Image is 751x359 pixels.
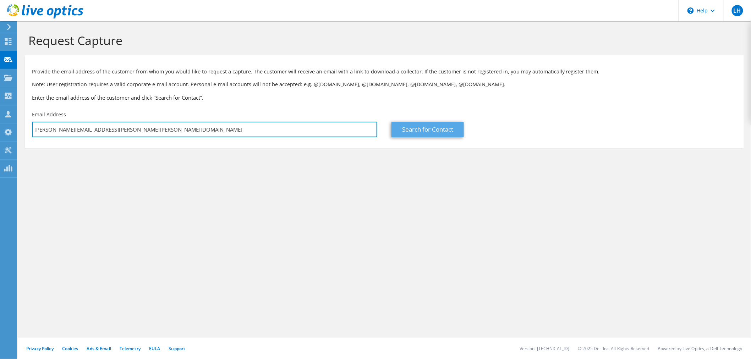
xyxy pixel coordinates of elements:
[87,346,111,352] a: Ads & Email
[32,68,737,76] p: Provide the email address of the customer from whom you would like to request a capture. The cust...
[32,94,737,101] h3: Enter the email address of the customer and click “Search for Contact”.
[658,346,742,352] li: Powered by Live Optics, a Dell Technology
[120,346,141,352] a: Telemetry
[520,346,570,352] li: Version: [TECHNICAL_ID]
[391,122,464,137] a: Search for Contact
[32,81,737,88] p: Note: User registration requires a valid corporate e-mail account. Personal e-mail accounts will ...
[62,346,78,352] a: Cookies
[169,346,185,352] a: Support
[732,5,743,16] span: LH
[26,346,54,352] a: Privacy Policy
[578,346,649,352] li: © 2025 Dell Inc. All Rights Reserved
[687,7,694,14] svg: \n
[149,346,160,352] a: EULA
[28,33,737,48] h1: Request Capture
[32,111,66,118] label: Email Address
